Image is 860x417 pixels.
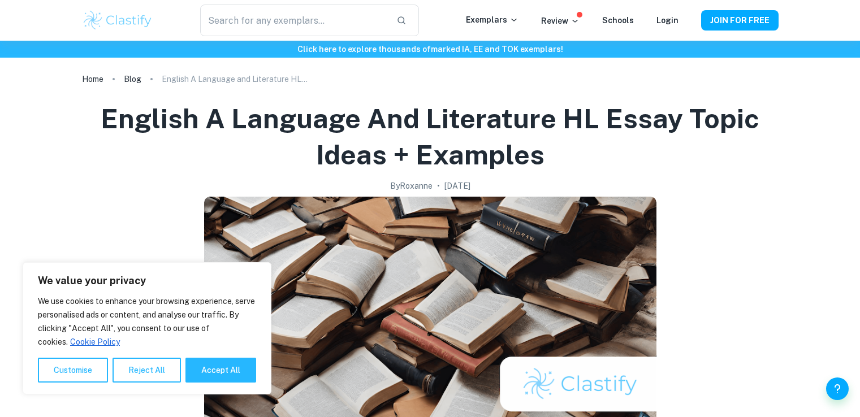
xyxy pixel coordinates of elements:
h6: Click here to explore thousands of marked IA, EE and TOK exemplars ! [2,43,858,55]
p: • [437,180,440,192]
p: Review [541,15,580,27]
img: Clastify logo [82,9,154,32]
div: We value your privacy [23,262,271,394]
h2: [DATE] [444,180,470,192]
button: Customise [38,358,108,383]
h2: By Roxanne [390,180,433,192]
button: Help and Feedback [826,377,849,400]
a: Login [656,16,679,25]
p: English A Language and Literature HL Essay Topic Ideas + Examples [162,73,309,85]
input: Search for any exemplars... [200,5,387,36]
p: We value your privacy [38,274,256,288]
a: Blog [124,71,141,87]
p: Exemplars [466,14,518,26]
a: Schools [602,16,634,25]
button: JOIN FOR FREE [701,10,779,31]
button: Reject All [113,358,181,383]
a: Home [82,71,103,87]
p: We use cookies to enhance your browsing experience, serve personalised ads or content, and analys... [38,294,256,349]
a: Cookie Policy [70,337,120,347]
h1: English A Language and Literature HL Essay Topic Ideas + Examples [96,101,765,173]
button: Accept All [185,358,256,383]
